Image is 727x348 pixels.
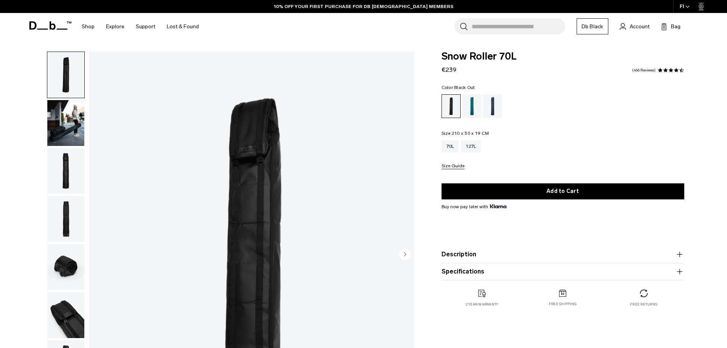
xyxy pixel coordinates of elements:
img: Snow Roller 70L Black Out [47,100,84,146]
a: Db Black [577,18,608,34]
button: Bag [661,22,680,31]
a: Black Out [442,94,461,118]
img: Snow Roller 70L Black Out [47,52,84,98]
button: Snow Roller 70L Black Out [47,100,85,146]
a: 127L [461,140,481,152]
span: Black Out [454,85,475,90]
button: Snow Roller 70L Black Out [47,52,85,98]
a: Support [136,13,155,40]
img: Snow Roller 70L Black Out [47,196,84,242]
a: 466 reviews [632,68,656,72]
nav: Main Navigation [76,13,205,40]
a: Blue Hour [483,94,502,118]
span: Account [630,23,650,31]
button: Specifications [442,267,684,276]
img: Snow Roller 70L Black Out [47,292,84,338]
button: Next slide [399,248,411,261]
span: 210 x 30 x 19 CM [452,131,489,136]
span: Buy now pay later with [442,203,506,210]
a: 10% OFF YOUR FIRST PURCHASE FOR DB [DEMOGRAPHIC_DATA] MEMBERS [274,3,453,10]
button: Snow Roller 70L Black Out [47,148,85,194]
img: Snow Roller 70L Black Out [47,148,84,194]
button: Description [442,250,684,259]
a: 70L [442,140,459,152]
a: Shop [82,13,95,40]
p: Free shipping [549,301,577,307]
a: Account [620,22,650,31]
button: Snow Roller 70L Black Out [47,244,85,290]
legend: Color: [442,85,475,90]
span: €239 [442,66,456,73]
a: Midnight Teal [462,94,481,118]
legend: Size: [442,131,489,136]
button: Add to Cart [442,183,684,199]
a: Lost & Found [167,13,199,40]
img: {"height" => 20, "alt" => "Klarna"} [490,204,506,208]
p: 2 year warranty [466,302,498,307]
button: Size Guide [442,163,464,169]
span: Bag [671,23,680,31]
a: Explore [106,13,124,40]
img: Snow Roller 70L Black Out [47,244,84,290]
button: Snow Roller 70L Black Out [47,196,85,242]
span: Snow Roller 70L [442,52,684,62]
button: Snow Roller 70L Black Out [47,292,85,338]
p: Free returns [630,302,657,307]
